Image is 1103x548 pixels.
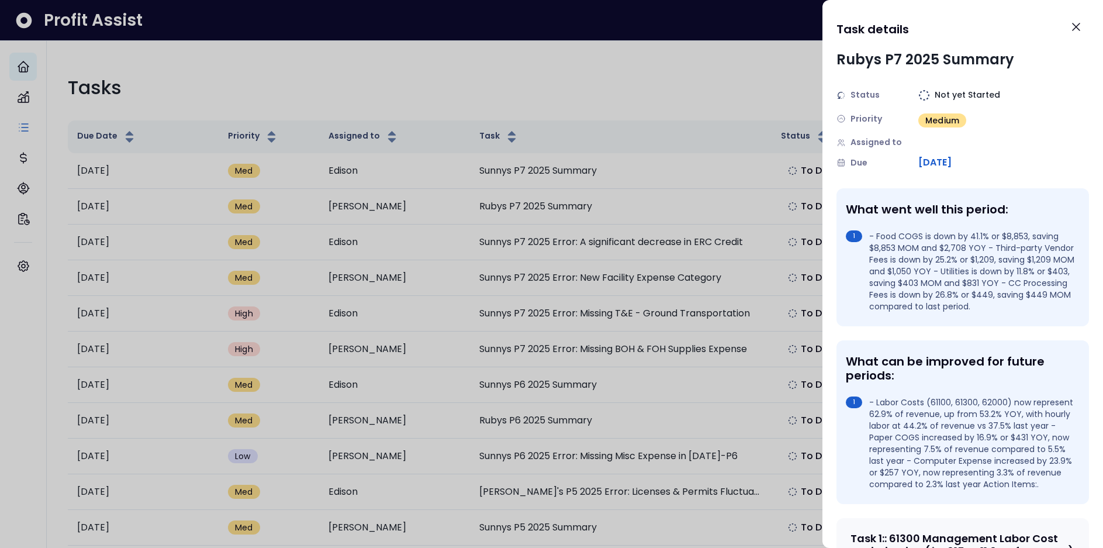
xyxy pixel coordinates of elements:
[1063,14,1089,40] button: Close
[925,115,959,126] span: Medium
[836,19,909,40] h1: Task details
[836,49,1014,70] div: Rubys P7 2025 Summary
[918,89,930,101] img: Not yet Started
[935,89,1000,101] span: Not yet Started
[836,91,846,100] img: Status
[850,136,902,149] span: Assigned to
[846,397,1075,490] li: - Labor Costs (61100, 61300, 62000) now represent 62.9% of revenue, up from 53.2% YOY, with hourl...
[850,113,882,125] span: Priority
[846,202,1075,216] div: What went well this period:
[846,354,1075,382] div: What can be improved for future periods:
[846,230,1075,312] li: - Food COGS is down by 41.1% or $8,853, saving $8,853 MOM and $2,708 YOY - Third-party Vendor Fee...
[918,156,952,170] span: [DATE]
[850,157,867,169] span: Due
[850,89,880,101] span: Status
